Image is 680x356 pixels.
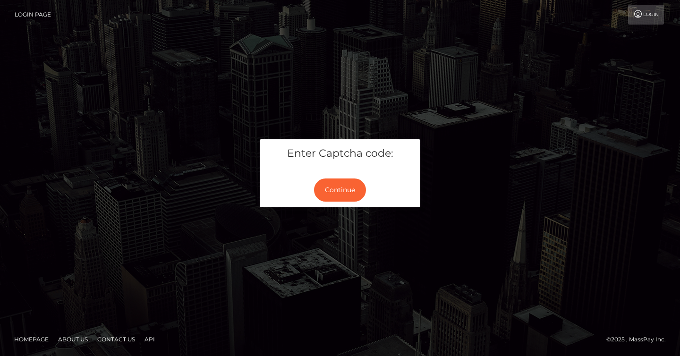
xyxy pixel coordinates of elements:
a: API [141,332,159,347]
a: About Us [54,332,92,347]
a: Login [628,5,664,25]
a: Homepage [10,332,52,347]
div: © 2025 , MassPay Inc. [606,334,673,345]
button: Continue [314,178,366,202]
a: Login Page [15,5,51,25]
h5: Enter Captcha code: [267,146,413,161]
a: Contact Us [93,332,139,347]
